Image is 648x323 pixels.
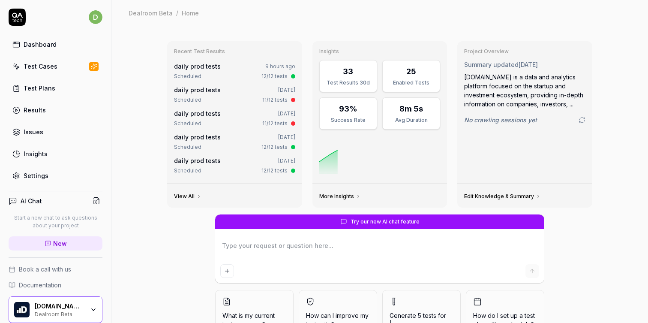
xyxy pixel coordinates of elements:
a: daily prod tests[DATE]Scheduled11/12 tests [172,84,297,106]
div: 93% [339,103,357,115]
div: Dealroom Beta [35,310,84,317]
button: Dealroom.co B.V. Logo[DOMAIN_NAME] B.V.Dealroom Beta [9,296,102,323]
a: daily prod tests [174,63,221,70]
div: 11/12 tests [262,96,288,104]
a: Test Plans [9,80,102,97]
a: daily prod tests[DATE]Scheduled12/12 tests [172,131,297,153]
a: daily prod tests9 hours agoScheduled12/12 tests [172,60,297,82]
a: More Insights [319,193,361,200]
div: / [176,9,178,17]
div: 12/12 tests [261,143,288,151]
a: daily prod tests [174,86,221,94]
div: Scheduled [174,72,201,80]
div: Scheduled [174,96,201,104]
time: [DATE] [519,61,538,68]
div: Test Plans [24,84,55,93]
div: Results [24,106,46,115]
div: Dashboard [24,40,57,49]
div: Settings [24,171,48,180]
div: Dealroom Beta [129,9,173,17]
a: Issues [9,124,102,140]
h4: AI Chat [21,196,42,205]
time: 9 hours ago [265,63,295,69]
h3: Insights [319,48,441,55]
span: d [89,10,102,24]
div: 11/12 tests [262,120,288,127]
div: Success Rate [325,116,372,124]
div: Insights [24,149,48,158]
a: Go to crawling settings [579,117,585,124]
button: Add attachment [220,264,234,278]
h3: Project Overview [464,48,585,55]
div: 8m 5s [399,103,423,115]
a: Documentation [9,281,102,290]
div: Enabled Tests [388,79,435,87]
a: New [9,236,102,251]
div: [DOMAIN_NAME] is a data and analytics platform focused on the startup and investment ecosystem, p... [464,72,585,109]
a: Book a call with us [9,265,102,274]
span: Book a call with us [19,265,71,274]
div: Scheduled [174,167,201,175]
a: Test Cases [9,58,102,75]
a: Results [9,102,102,118]
div: Home [182,9,199,17]
a: daily prod tests [174,133,221,141]
a: daily prod tests[DATE]Scheduled12/12 tests [172,154,297,176]
time: [DATE] [278,110,295,117]
span: Summary updated [464,61,519,68]
a: daily prod tests [174,157,221,164]
div: 25 [406,66,416,77]
a: Edit Knowledge & Summary [464,193,541,200]
div: Scheduled [174,143,201,151]
a: daily prod tests [174,110,221,117]
div: Test Cases [24,62,57,71]
a: Settings [9,167,102,184]
time: [DATE] [278,134,295,140]
a: daily prod tests[DATE]Scheduled11/12 tests [172,107,297,129]
a: View All [174,193,201,200]
div: 12/12 tests [261,167,288,175]
a: Dashboard [9,36,102,53]
span: New [53,239,67,248]
div: Test Results 30d [325,79,372,87]
span: No crawling sessions yet [464,115,537,124]
div: Avg Duration [388,116,435,124]
div: Dealroom.co B.V. [35,302,84,310]
time: [DATE] [278,157,295,164]
div: 33 [343,66,353,77]
button: d [89,9,102,26]
h3: Recent Test Results [174,48,295,55]
div: 12/12 tests [261,72,288,80]
span: Try our new AI chat feature [351,218,420,226]
div: Issues [24,127,43,136]
p: Start a new chat to ask questions about your project [9,214,102,229]
span: Documentation [19,281,61,290]
time: [DATE] [278,87,295,93]
div: Scheduled [174,120,201,127]
img: Dealroom.co B.V. Logo [14,302,30,317]
a: Insights [9,145,102,162]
